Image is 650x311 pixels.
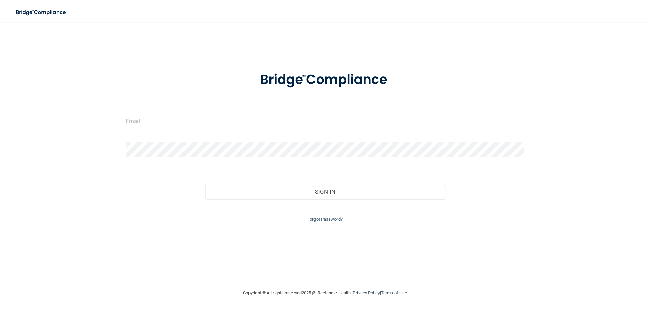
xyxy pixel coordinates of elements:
[126,114,524,129] input: Email
[381,290,407,295] a: Terms of Use
[205,184,445,199] button: Sign In
[10,5,72,19] img: bridge_compliance_login_screen.278c3ca4.svg
[353,290,380,295] a: Privacy Policy
[307,217,343,222] a: Forgot Password?
[246,62,404,97] img: bridge_compliance_login_screen.278c3ca4.svg
[201,282,449,304] div: Copyright © All rights reserved 2025 @ Rectangle Health | |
